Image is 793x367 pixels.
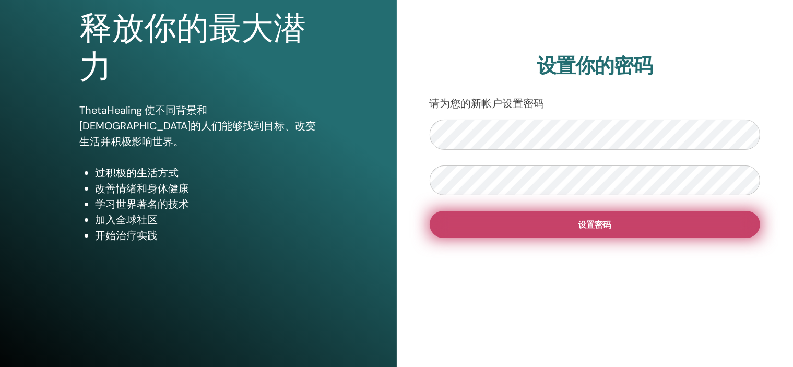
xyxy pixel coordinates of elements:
[79,102,317,149] p: ThetaHealing 使不同背景和[DEMOGRAPHIC_DATA]的人们能够找到目标、改变生活并积极影响世界。
[95,165,317,181] li: 过积极的生活方式
[95,212,317,228] li: 加入全球社区
[430,211,761,238] button: 设置密码
[79,9,317,87] h1: 释放你的最大潜力
[430,54,761,78] h2: 设置你的密码
[430,96,761,111] p: 请为您的新帐户设置密码
[95,196,317,212] li: 学习世界著名的技术
[578,219,611,230] span: 设置密码
[95,228,317,243] li: 开始治疗实践
[95,181,317,196] li: 改善情绪和身体健康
